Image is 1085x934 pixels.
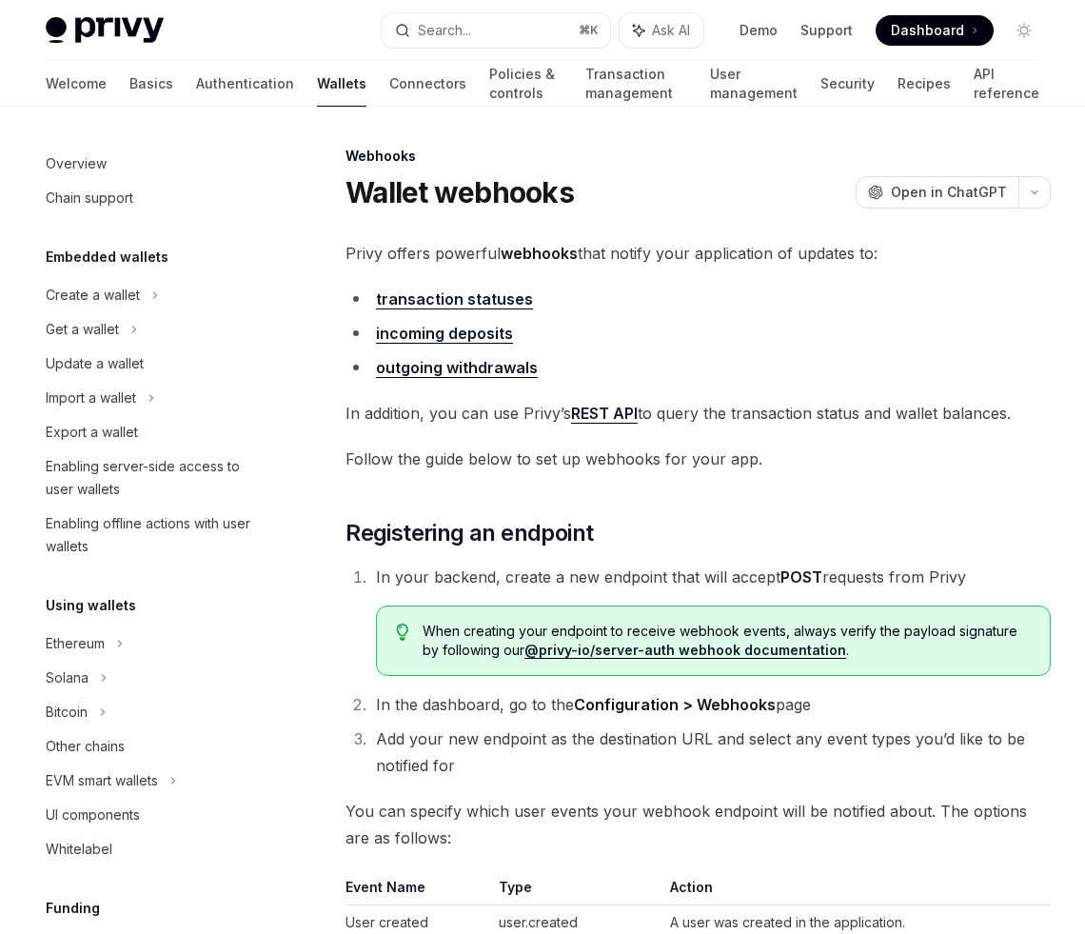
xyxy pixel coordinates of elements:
[876,15,994,46] a: Dashboard
[46,284,140,307] div: Create a wallet
[491,878,662,905] th: Type
[856,176,1018,209] button: Open in ChatGPT
[891,21,964,40] span: Dashboard
[46,17,164,44] img: light logo
[891,183,1007,202] span: Open in ChatGPT
[46,61,107,107] a: Welcome
[585,61,687,107] a: Transaction management
[820,61,875,107] a: Security
[46,246,168,268] h5: Embedded wallets
[652,21,690,40] span: Ask AI
[345,446,1051,472] span: Follow the guide below to set up webhooks for your app.
[46,897,100,920] h5: Funding
[345,878,491,905] th: Event Name
[46,187,133,209] div: Chain support
[1009,15,1039,46] button: Toggle dark mode
[620,13,703,48] button: Ask AI
[376,358,538,378] a: outgoing withdrawals
[489,61,562,107] a: Policies & controls
[46,152,107,175] div: Overview
[974,61,1039,107] a: API reference
[376,729,1025,775] span: Add your new endpoint as the destination URL and select any event types you’d like to be notified...
[396,624,409,641] svg: Tip
[662,878,1051,905] th: Action
[710,61,798,107] a: User management
[46,838,112,861] div: Whitelabel
[30,798,274,832] a: UI components
[574,695,776,714] strong: Configuration > Webhooks
[46,701,88,724] div: Bitcoin
[524,642,846,659] a: @privy-io/server-auth webhook documentation
[46,421,138,444] div: Export a wallet
[30,507,274,564] a: Enabling offline actions with user wallets
[780,567,822,586] strong: POST
[345,175,574,209] h1: Wallet webhooks
[46,594,136,617] h5: Using wallets
[382,13,609,48] button: Search...⌘K
[46,387,136,409] div: Import a wallet
[317,61,366,107] a: Wallets
[129,61,173,107] a: Basics
[800,21,853,40] a: Support
[501,244,578,263] strong: webhooks
[30,181,274,215] a: Chain support
[898,61,951,107] a: Recipes
[30,729,274,764] a: Other chains
[46,352,144,375] div: Update a wallet
[376,567,966,586] span: In your backend, create a new endpoint that will accept requests from Privy
[46,632,105,655] div: Ethereum
[196,61,294,107] a: Authentication
[46,318,119,341] div: Get a wallet
[46,666,89,689] div: Solana
[345,400,1051,427] span: In addition, you can use Privy’s to query the transaction status and wallet balances.
[418,19,471,42] div: Search...
[423,622,1031,660] span: When creating your endpoint to receive webhook events, always verify the payload signature by fol...
[30,832,274,866] a: Whitelabel
[740,21,778,40] a: Demo
[376,289,533,309] a: transaction statuses
[46,512,263,558] div: Enabling offline actions with user wallets
[46,735,125,758] div: Other chains
[345,240,1051,267] span: Privy offers powerful that notify your application of updates to:
[30,347,274,381] a: Update a wallet
[46,769,158,792] div: EVM smart wallets
[30,147,274,181] a: Overview
[376,324,513,344] a: incoming deposits
[46,455,263,501] div: Enabling server-side access to user wallets
[345,518,593,548] span: Registering an endpoint
[46,804,140,826] div: UI components
[30,449,274,507] a: Enabling server-side access to user wallets
[345,798,1051,851] span: You can specify which user events your webhook endpoint will be notified about. The options are a...
[30,415,274,449] a: Export a wallet
[376,695,811,714] span: In the dashboard, go to the page
[579,23,599,38] span: ⌘ K
[389,61,466,107] a: Connectors
[345,147,1051,166] div: Webhooks
[571,404,638,424] a: REST API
